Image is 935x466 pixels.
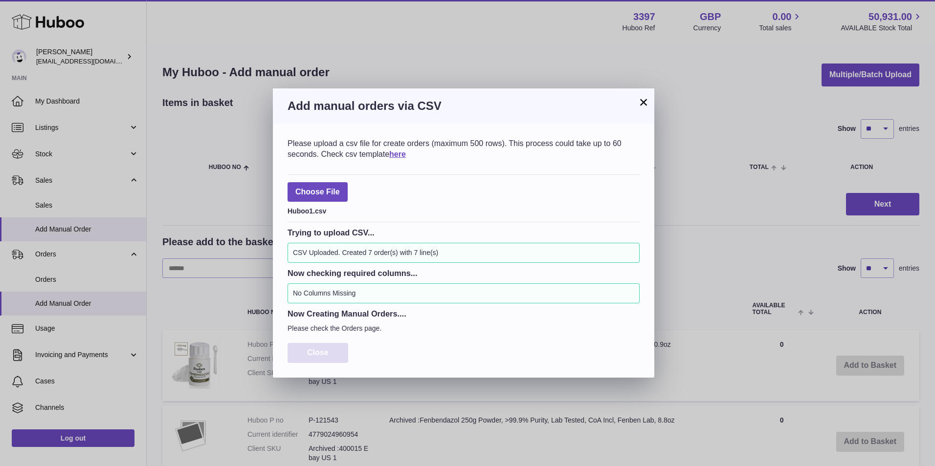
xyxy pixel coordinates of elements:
span: Close [307,348,329,357]
div: Please upload a csv file for create orders (maximum 500 rows). This process could take up to 60 s... [288,138,640,159]
button: Close [288,343,348,363]
span: Choose File [288,182,348,202]
h3: Now checking required columns... [288,268,640,278]
a: here [389,150,406,158]
div: No Columns Missing [288,283,640,303]
div: Huboo1.csv [288,204,640,216]
h3: Trying to upload CSV... [288,227,640,238]
p: Please check the Orders page. [288,324,640,333]
div: CSV Uploaded. Created 7 order(s) with 7 line(s) [288,243,640,263]
button: × [638,96,649,108]
h3: Now Creating Manual Orders.... [288,308,640,319]
h3: Add manual orders via CSV [288,98,640,114]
